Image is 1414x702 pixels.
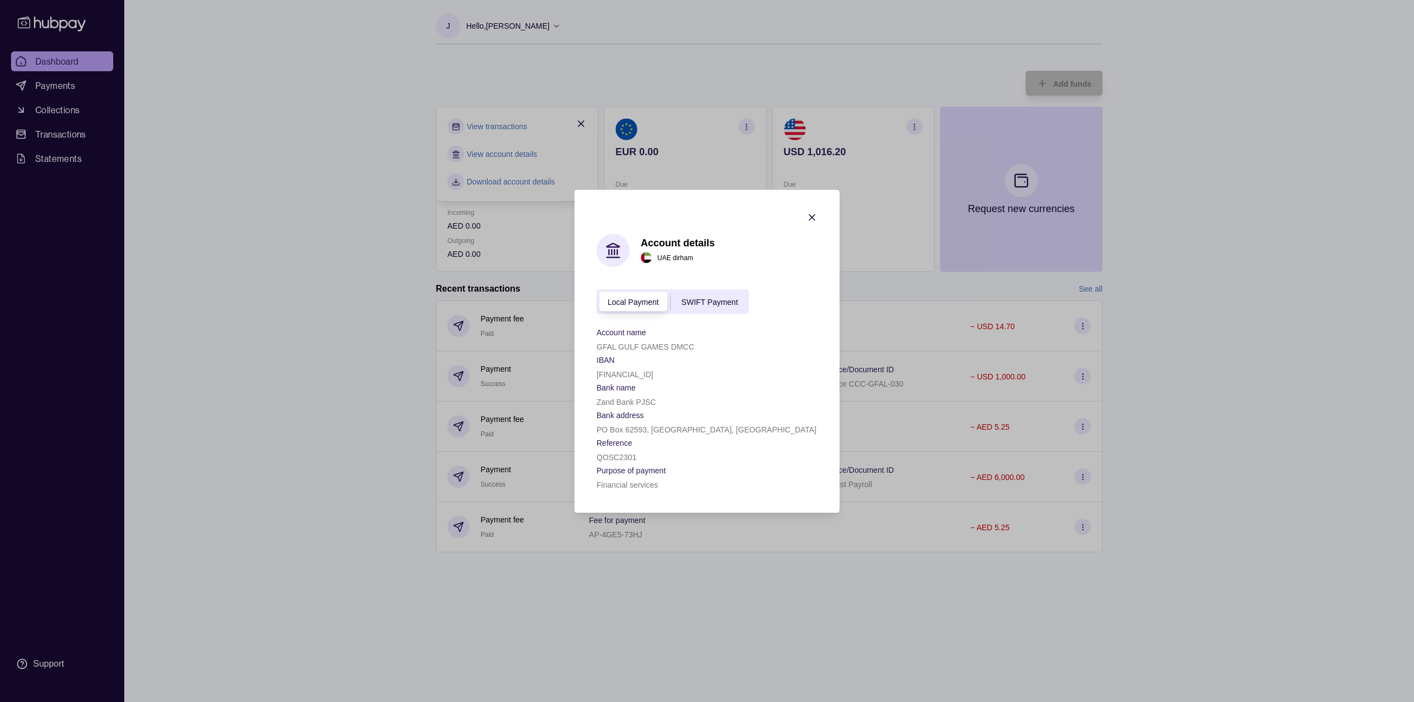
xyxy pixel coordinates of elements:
[597,342,694,351] p: GFAL GULF GAMES DMCC
[641,252,652,263] img: ae
[597,480,658,489] p: Financial services
[608,298,659,307] span: Local Payment
[597,438,632,447] p: Reference
[597,370,653,378] p: [FINANCIAL_ID]
[597,383,636,392] p: Bank name
[597,466,666,474] p: Purpose of payment
[597,452,636,461] p: QOSC2301
[641,237,715,249] h1: Account details
[597,289,749,314] div: accountIndex
[597,397,656,406] p: Zand Bank PJSC
[682,298,738,307] span: SWIFT Payment
[597,410,644,419] p: Bank address
[657,252,693,264] p: UAE dirham
[597,328,646,336] p: Account name
[597,355,615,364] p: IBAN
[597,425,816,434] p: PO Box 62593, [GEOGRAPHIC_DATA], [GEOGRAPHIC_DATA]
